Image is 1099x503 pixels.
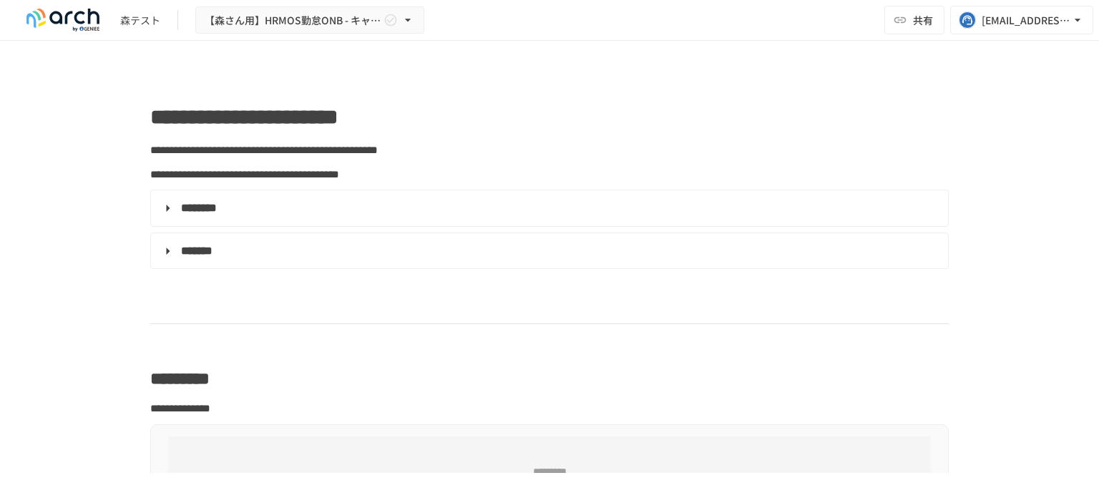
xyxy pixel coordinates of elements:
span: 共有 [913,12,933,28]
img: logo-default@2x-9cf2c760.svg [17,9,109,31]
span: 【森さん用】HRMOS勤怠ONB - キャッチアップ [205,11,381,29]
button: 共有 [884,6,944,34]
button: [EMAIL_ADDRESS][DOMAIN_NAME] [950,6,1093,34]
div: [EMAIL_ADDRESS][DOMAIN_NAME] [982,11,1070,29]
button: 【森さん用】HRMOS勤怠ONB - キャッチアップ [195,6,424,34]
div: 森テスト [120,13,160,28]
